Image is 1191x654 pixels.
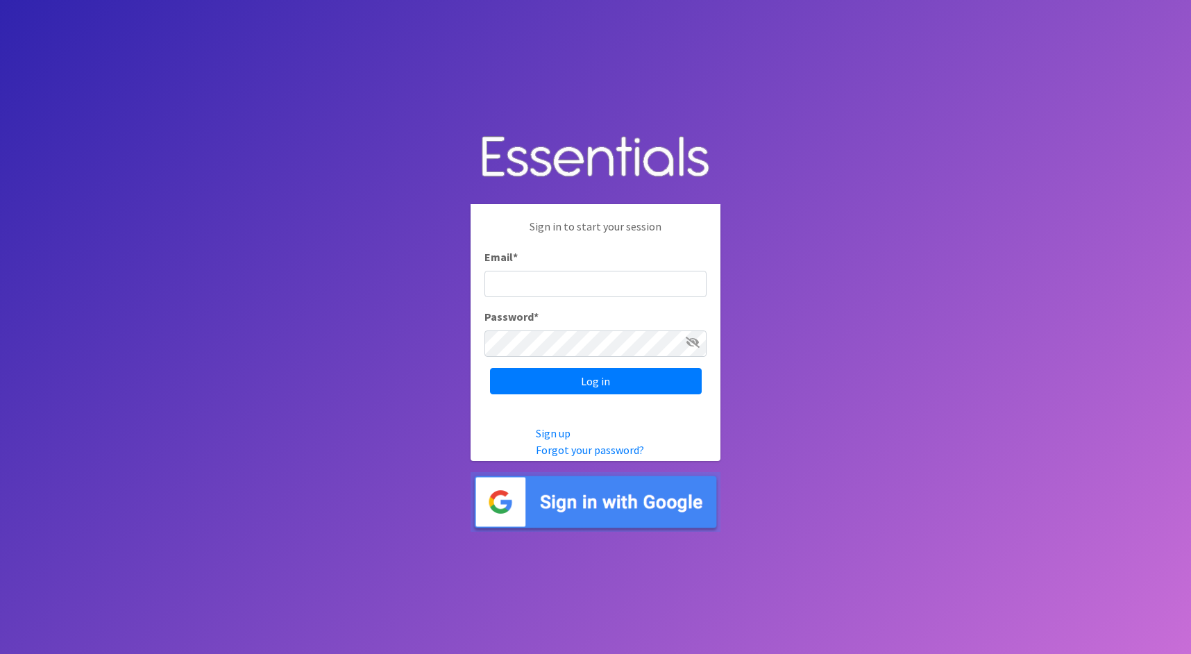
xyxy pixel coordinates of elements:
abbr: required [513,250,518,264]
img: Human Essentials [471,122,720,194]
abbr: required [534,310,539,324]
input: Log in [490,368,702,394]
img: Sign in with Google [471,472,720,533]
a: Forgot your password? [536,443,644,457]
p: Sign in to start your session [484,218,707,249]
label: Email [484,249,518,265]
label: Password [484,308,539,325]
a: Sign up [536,426,571,440]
